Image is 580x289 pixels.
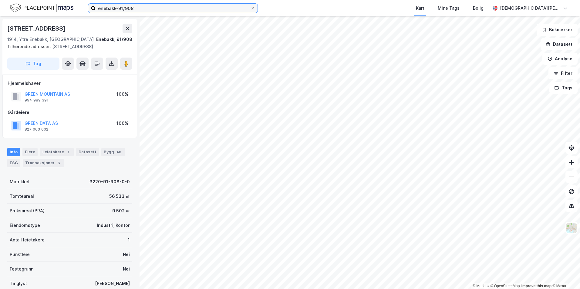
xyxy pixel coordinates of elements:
[537,24,578,36] button: Bokmerker
[473,5,484,12] div: Bolig
[96,36,132,43] div: Enebakk, 91/908
[8,80,132,87] div: Hjemmelshaver
[10,178,29,185] div: Matrikkel
[7,159,20,167] div: ESG
[10,280,27,287] div: Tinglyst
[473,284,489,288] a: Mapbox
[8,109,132,116] div: Gårdeiere
[549,82,578,94] button: Tags
[109,193,130,200] div: 56 533 ㎡
[25,127,48,132] div: 827 063 002
[491,284,520,288] a: OpenStreetMap
[548,67,578,79] button: Filter
[123,251,130,258] div: Nei
[521,284,551,288] a: Improve this map
[56,160,62,166] div: 6
[97,222,130,229] div: Industri, Kontor
[89,178,130,185] div: 3220-91-908-0-0
[542,53,578,65] button: Analyse
[116,91,128,98] div: 100%
[96,4,250,13] input: Søk på adresse, matrikkel, gårdeiere, leietakere eller personer
[22,148,38,156] div: Eiere
[7,24,67,33] div: [STREET_ADDRESS]
[7,36,94,43] div: 1914, Ytre Enebakk, [GEOGRAPHIC_DATA]
[10,193,34,200] div: Tomteareal
[65,149,71,155] div: 1
[566,222,577,234] img: Z
[500,5,561,12] div: [DEMOGRAPHIC_DATA][PERSON_NAME]
[7,44,52,49] span: Tilhørende adresser:
[40,148,74,156] div: Leietakere
[112,207,130,214] div: 9 502 ㎡
[10,222,40,229] div: Eiendomstype
[416,5,424,12] div: Kart
[10,265,33,273] div: Festegrunn
[7,58,59,70] button: Tag
[128,236,130,244] div: 1
[438,5,460,12] div: Mine Tags
[550,260,580,289] iframe: Chat Widget
[7,43,127,50] div: [STREET_ADDRESS]
[23,159,64,167] div: Transaksjoner
[25,98,49,103] div: 994 989 391
[101,148,125,156] div: Bygg
[10,3,73,13] img: logo.f888ab2527a4732fd821a326f86c7f29.svg
[76,148,99,156] div: Datasett
[123,265,130,273] div: Nei
[10,236,45,244] div: Antall leietakere
[7,148,20,156] div: Info
[95,280,130,287] div: [PERSON_NAME]
[541,38,578,50] button: Datasett
[10,251,30,258] div: Punktleie
[115,149,123,155] div: 40
[116,120,128,127] div: 100%
[10,207,45,214] div: Bruksareal (BRA)
[550,260,580,289] div: Kontrollprogram for chat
